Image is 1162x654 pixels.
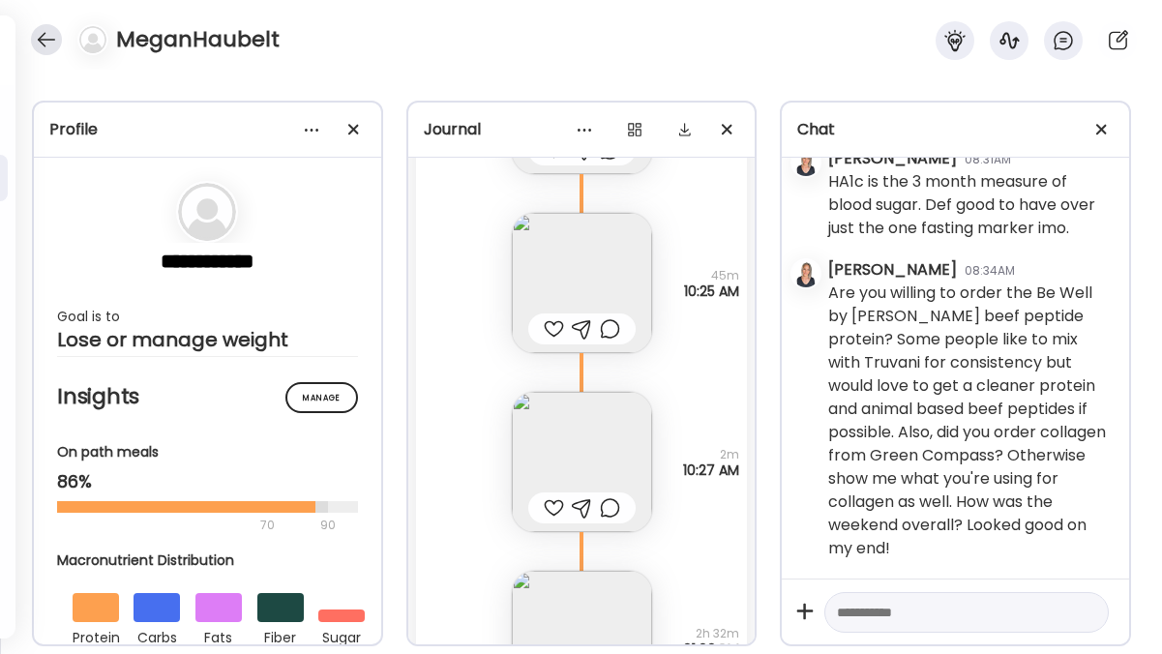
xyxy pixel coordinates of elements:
img: bg-avatar-default.svg [79,26,106,53]
img: images%2FGpYLLE1rqVgMxj7323ap5oIcjVc2%2F100kTp6DJvsCdeaZCYZD%2FcT9Se8QBBS5Kd0mRhFbk_240 [512,213,652,353]
div: fiber [257,622,304,649]
div: Macronutrient Distribution [57,550,380,571]
div: fats [195,622,242,649]
img: avatars%2FRVeVBoY4G9O2578DitMsgSKHquL2 [792,149,819,176]
span: 10:27 AM [683,462,739,478]
div: protein [73,622,119,649]
div: 86% [57,470,358,493]
div: Goal is to [57,305,358,328]
div: 08:31AM [965,151,1011,168]
div: 70 [57,514,314,537]
div: Are you willing to order the Be Well by [PERSON_NAME] beef peptide protein? Some people like to m... [828,282,1114,560]
h4: MeganHaubelt [116,24,280,55]
img: avatars%2FRVeVBoY4G9O2578DitMsgSKHquL2 [792,260,819,287]
div: [PERSON_NAME] [828,258,957,282]
div: sugar [318,622,365,649]
span: 10:25 AM [684,283,739,299]
div: Manage [285,382,358,413]
div: [PERSON_NAME] [828,147,957,170]
span: 45m [684,268,739,283]
div: 90 [318,514,338,537]
span: 2m [683,447,739,462]
div: carbs [134,622,180,649]
img: bg-avatar-default.svg [178,183,236,241]
div: On path meals [57,442,358,462]
div: Profile [49,118,366,141]
img: images%2FGpYLLE1rqVgMxj7323ap5oIcjVc2%2Fh1rjfkvcQDvcR26BTojz%2FmAejCipaEOWXyshZflHM_240 [512,392,652,532]
div: Chat [797,118,1114,141]
div: HA1c is the 3 month measure of blood sugar. Def good to have over just the one fasting marker imo. [828,170,1114,240]
h2: Insights [57,382,358,411]
span: 2h 32m [683,626,739,641]
div: 08:34AM [965,262,1015,280]
div: Journal [424,118,740,141]
div: Lose or manage weight [57,328,358,351]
